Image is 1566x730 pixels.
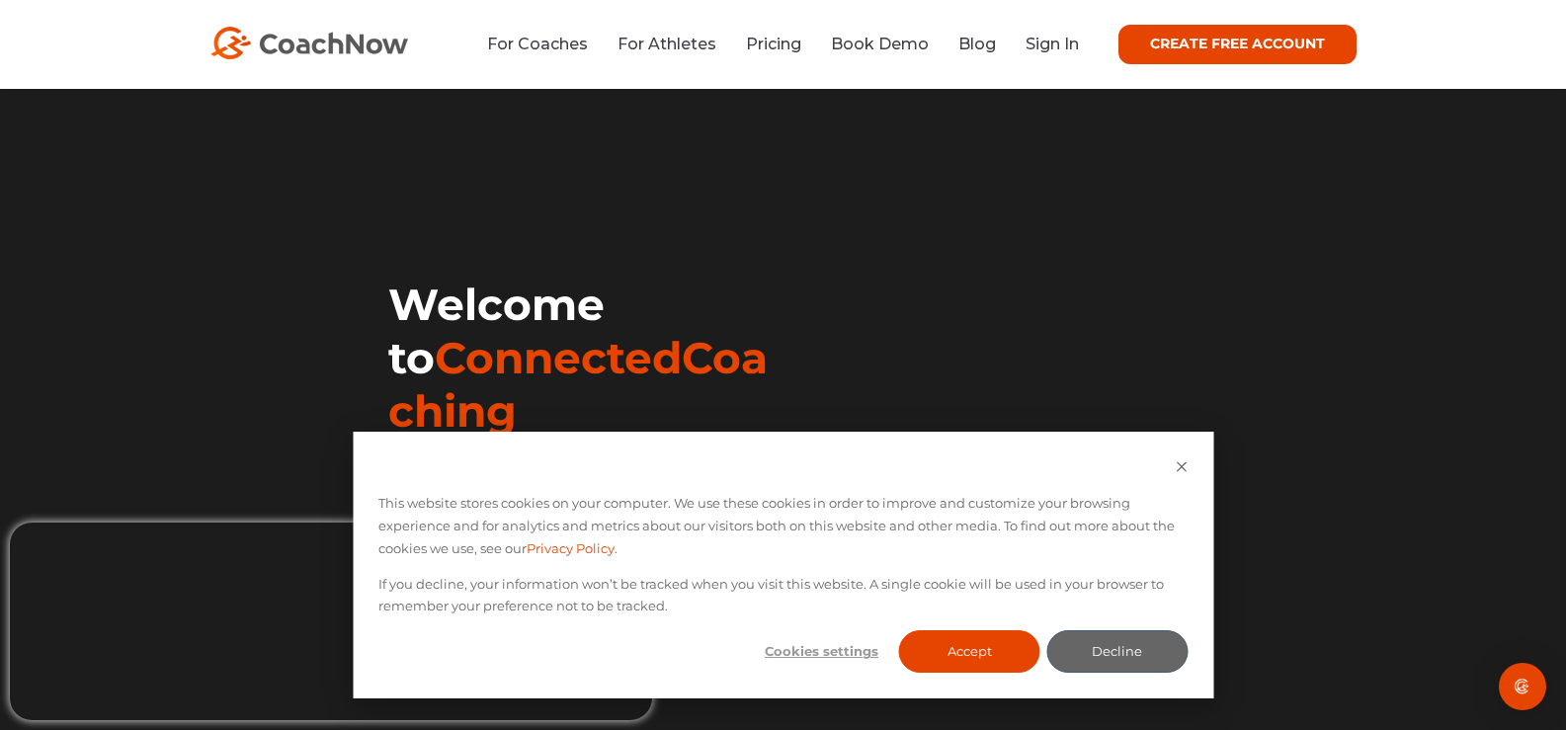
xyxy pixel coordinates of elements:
button: Cookies settings [751,630,892,673]
a: For Athletes [618,35,716,53]
p: If you decline, your information won’t be tracked when you visit this website. A single cookie wi... [378,573,1188,618]
p: This website stores cookies on your computer. We use these cookies in order to improve and custom... [378,492,1188,559]
span: ConnectedCoaching [388,331,768,438]
img: CoachNow Logo [210,27,408,59]
h1: Welcome to [388,278,783,438]
div: Cookie banner [353,432,1213,698]
a: CREATE FREE ACCOUNT [1118,25,1357,64]
iframe: Popup CTA [10,523,652,720]
div: Open Intercom Messenger [1499,663,1546,710]
a: Privacy Policy [527,537,615,560]
a: For Coaches [487,35,588,53]
a: Book Demo [831,35,929,53]
button: Decline [1046,630,1188,673]
button: Accept [899,630,1040,673]
a: Sign In [1026,35,1079,53]
button: Dismiss cookie banner [1175,457,1188,480]
a: Blog [958,35,996,53]
a: Pricing [746,35,801,53]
